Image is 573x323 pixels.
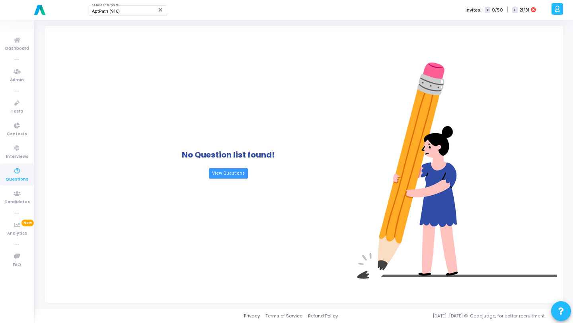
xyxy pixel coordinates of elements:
span: I [512,7,517,13]
a: Privacy [244,313,260,319]
label: Invites: [466,7,481,14]
span: Dashboard [5,45,29,52]
a: View Questions [209,168,248,179]
span: T [485,7,490,13]
span: AptPath (916) [92,9,120,14]
img: logo [32,2,48,18]
span: Contests [7,131,27,138]
span: 0/50 [492,7,503,14]
span: Tests [11,108,23,115]
span: Interviews [6,154,28,160]
span: 21/31 [519,7,529,14]
span: FAQ [13,262,21,269]
span: Admin [10,77,24,84]
a: Terms of Service [265,313,302,319]
span: Questions [6,176,28,183]
span: Analytics [7,230,27,237]
span: Candidates [4,199,30,206]
a: Refund Policy [308,313,338,319]
mat-icon: Clear [158,7,164,13]
h1: No Question list found! [182,150,275,160]
span: New [21,220,34,226]
span: | [507,6,508,14]
div: [DATE]-[DATE] © Codejudge, for better recruitment. [338,313,563,319]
